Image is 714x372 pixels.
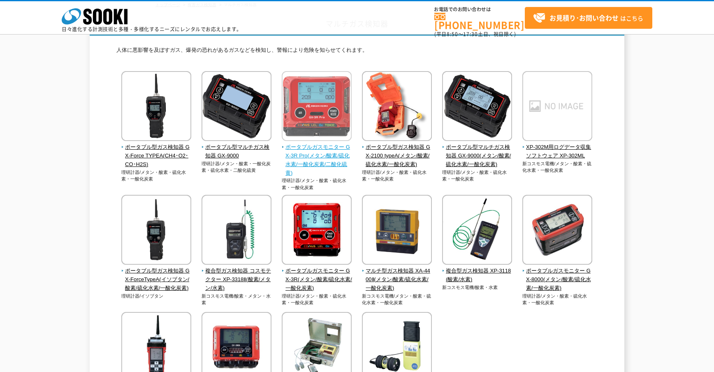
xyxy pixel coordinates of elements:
[442,195,512,267] img: 複合型ガス検知器 XP-3118(酸素/水素)
[362,267,432,292] span: マルチ型ガス検知器 XA-4400Ⅱ(メタン/酸素/硫化水素/一酸化炭素)
[463,30,478,38] span: 17:30
[522,143,593,160] span: XP-302M用ログデータ収集ソフトウェア XP-302ML
[116,46,598,59] p: 人体に悪影響を及ぼすガス、爆発の恐れがあるガスなどを検知し、警報により危険を知らせてくれます。
[362,169,432,183] p: 理研計器/メタン・酸素・硫化水素・一酸化炭素
[121,71,191,143] img: ポータブル型ガス検知器 GX-Force TYPEA(CH4･O2･CO･H2S)
[549,13,619,23] strong: お見積り･お問い合わせ
[121,259,192,292] a: ポータブル型ガス検知器 GX-ForceTypeA(イソブタン/酸素/硫化水素/一酸化炭素)
[434,13,525,30] a: [PHONE_NUMBER]
[202,71,271,143] img: ポータブル型マルチガス検知器 GX-9000
[62,27,242,32] p: 日々進化する計測技術と多種・多様化するニーズにレンタルでお応えします。
[202,267,272,292] span: 複合型ガス検知器 コスモテクター XP-3318Ⅱ(酸素/メタン/水素)
[282,71,352,143] img: ポータブルガスモニター GX-3R Pro(メタン/酸素/硫化水素/一酸化炭素/二酸化硫黄)
[522,160,593,174] p: 新コスモス電機/メタン・酸素・硫化水素・一酸化炭素
[522,135,593,160] a: XP-302M用ログデータ収集ソフトウェア XP-302ML
[282,267,352,292] span: ポータブルガスモニター GX-3R(メタン/酸素/硫化水素/一酸化炭素)
[442,169,512,183] p: 理研計器/メタン・酸素・硫化水素・一酸化炭素
[282,143,352,177] span: ポータブルガスモニター GX-3R Pro(メタン/酸素/硫化水素/一酸化炭素/二酸化硫黄)
[434,7,525,12] span: お電話でのお問い合わせは
[362,135,432,169] a: ポータブル型ガス検知器 GX-2100 typeA(メタン/酸素/硫化水素/一酸化炭素)
[202,160,272,174] p: 理研計器/メタン・酸素・一酸化炭素・硫化水素・二酸化硫黄
[442,71,512,143] img: ポータブル型マルチガス検知器 GX-9000(メタン/酸素/硫化水素/一酸化炭素)
[121,195,191,267] img: ポータブル型ガス検知器 GX-ForceTypeA(イソブタン/酸素/硫化水素/一酸化炭素)
[121,135,192,169] a: ポータブル型ガス検知器 GX-Force TYPEA(CH4･O2･CO･H2S)
[202,143,272,160] span: ポータブル型マルチガス検知器 GX-9000
[282,195,352,267] img: ポータブルガスモニター GX-3R(メタン/酸素/硫化水素/一酸化炭素)
[447,30,458,38] span: 8:50
[442,259,512,284] a: 複合型ガス検知器 XP-3118(酸素/水素)
[442,135,512,169] a: ポータブル型マルチガス検知器 GX-9000(メタン/酸素/硫化水素/一酸化炭素)
[202,259,272,292] a: 複合型ガス検知器 コスモテクター XP-3318Ⅱ(酸素/メタン/水素)
[121,267,192,292] span: ポータブル型ガス検知器 GX-ForceTypeA(イソブタン/酸素/硫化水素/一酸化炭素)
[121,293,192,300] p: 理研計器/イソブタン
[522,259,593,292] a: ポータブルガスモニター GX-8000(メタン/酸素/硫化水素/一酸化炭素)
[362,259,432,292] a: マルチ型ガス検知器 XA-4400Ⅱ(メタン/酸素/硫化水素/一酸化炭素)
[282,135,352,177] a: ポータブルガスモニター GX-3R Pro(メタン/酸素/硫化水素/一酸化炭素/二酸化硫黄)
[362,143,432,169] span: ポータブル型ガス検知器 GX-2100 typeA(メタン/酸素/硫化水素/一酸化炭素)
[442,267,512,284] span: 複合型ガス検知器 XP-3118(酸素/水素)
[202,135,272,160] a: ポータブル型マルチガス検知器 GX-9000
[522,71,592,143] img: XP-302M用ログデータ収集ソフトウェア XP-302ML
[282,259,352,292] a: ポータブルガスモニター GX-3R(メタン/酸素/硫化水素/一酸化炭素)
[434,30,516,38] span: (平日 ～ 土日、祝日除く)
[202,293,272,306] p: 新コスモス電機/酸素・メタン・水素
[442,284,512,291] p: 新コスモス電機/酸素・水素
[525,7,652,29] a: お見積り･お問い合わせはこちら
[202,195,271,267] img: 複合型ガス検知器 コスモテクター XP-3318Ⅱ(酸素/メタン/水素)
[522,195,592,267] img: ポータブルガスモニター GX-8000(メタン/酸素/硫化水素/一酸化炭素)
[533,12,643,24] span: はこちら
[442,143,512,169] span: ポータブル型マルチガス検知器 GX-9000(メタン/酸素/硫化水素/一酸化炭素)
[121,169,192,183] p: 理研計器/メタン・酸素・硫化水素・一酸化炭素
[362,293,432,306] p: 新コスモス電機/メタン・酸素・硫化水素・一酸化炭素
[362,195,432,267] img: マルチ型ガス検知器 XA-4400Ⅱ(メタン/酸素/硫化水素/一酸化炭素)
[282,293,352,306] p: 理研計器/メタン・酸素・硫化水素・一酸化炭素
[522,293,593,306] p: 理研計器/メタン・酸素・硫化水素・一酸化炭素
[121,143,192,169] span: ポータブル型ガス検知器 GX-Force TYPEA(CH4･O2･CO･H2S)
[522,267,593,292] span: ポータブルガスモニター GX-8000(メタン/酸素/硫化水素/一酸化炭素)
[362,71,432,143] img: ポータブル型ガス検知器 GX-2100 typeA(メタン/酸素/硫化水素/一酸化炭素)
[282,177,352,191] p: 理研計器/メタン・酸素・硫化水素・一酸化炭素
